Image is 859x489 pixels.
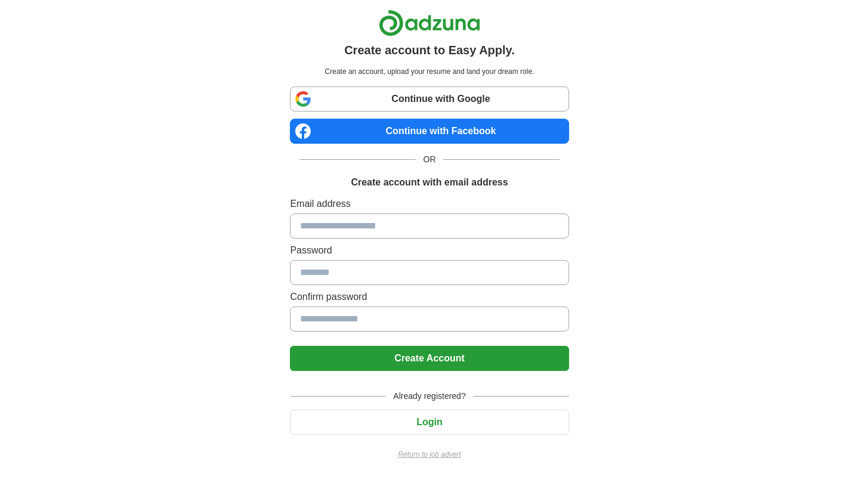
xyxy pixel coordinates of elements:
button: Login [290,410,568,435]
label: Password [290,243,568,258]
label: Confirm password [290,290,568,304]
h1: Create account with email address [351,175,508,190]
button: Create Account [290,346,568,371]
span: Already registered? [386,390,472,403]
h1: Create account to Easy Apply. [344,41,515,59]
a: Login [290,417,568,427]
img: Adzuna logo [379,10,480,36]
a: Continue with Google [290,86,568,112]
span: OR [416,153,443,166]
p: Create an account, upload your resume and land your dream role. [292,66,566,77]
label: Email address [290,197,568,211]
a: Return to job advert [290,449,568,460]
a: Continue with Facebook [290,119,568,144]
